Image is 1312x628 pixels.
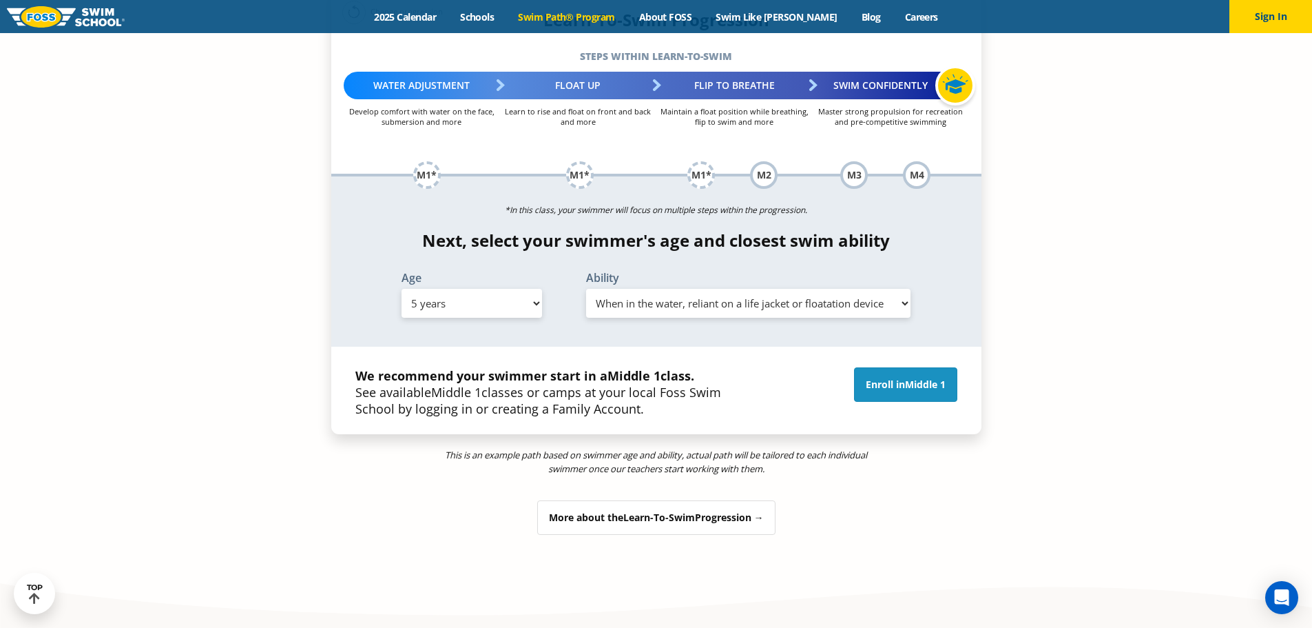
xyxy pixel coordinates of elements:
p: This is an example path based on swimmer age and ability, actual path will be tailored to each in... [441,448,871,476]
label: Age [402,272,542,283]
p: *In this class, your swimmer will focus on multiple steps within the progression. [331,201,981,220]
a: Swim Like [PERSON_NAME] [704,10,850,23]
div: Float Up [500,72,656,99]
a: Careers [893,10,950,23]
div: TOP [27,583,43,605]
h5: Steps within Learn-to-Swim [331,47,981,66]
p: See available classes or camps at your local Foss Swim School by logging in or creating a Family ... [355,367,752,417]
a: Schools [448,10,506,23]
div: Water Adjustment [344,72,500,99]
a: Swim Path® Program [506,10,627,23]
a: Blog [849,10,893,23]
strong: We recommend your swimmer start in a class. [355,367,694,384]
div: Swim Confidently [813,72,969,99]
h4: Next, select your swimmer's age and closest swim ability [331,231,981,250]
a: 2025 Calendar [362,10,448,23]
a: Enroll inMiddle 1 [854,367,957,402]
p: Learn to rise and float on front and back and more [500,106,656,127]
div: M3 [840,161,868,189]
div: Open Intercom Messenger [1265,581,1298,614]
span: Middle 1 [905,378,946,391]
div: More about the Progression → [537,500,775,535]
span: Middle 1 [607,367,660,384]
div: M2 [750,161,778,189]
span: Learn-To-Swim [623,511,695,524]
div: Flip to Breathe [656,72,813,99]
p: Master strong propulsion for recreation and pre-competitive swimming [813,106,969,127]
div: M4 [903,161,930,189]
p: Develop comfort with water on the face, submersion and more [344,106,500,127]
img: FOSS Swim School Logo [7,6,125,28]
a: About FOSS [627,10,704,23]
span: Middle 1 [431,384,481,401]
label: Ability [586,272,911,283]
p: Maintain a float position while breathing, flip to swim and more [656,106,813,127]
